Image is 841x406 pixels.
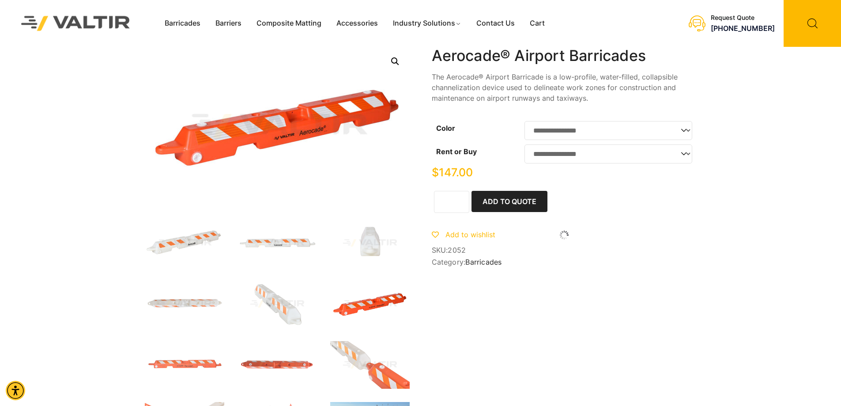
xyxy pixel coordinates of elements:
[145,47,410,206] img: Aerocade_Org_3Q
[432,166,473,179] bdi: 147.00
[471,191,547,212] button: Add to Quote
[238,280,317,328] img: A white traffic barrier with orange and white reflective stripes, designed for road safety and de...
[330,219,410,267] img: A white plastic container with a spout, featuring horizontal red stripes on the side.
[448,246,466,254] span: 2052
[387,53,403,69] a: Open this option
[238,341,317,389] img: An orange traffic barrier with white reflective stripes, designed for road safety and visibility.
[385,17,469,30] a: Industry Solutions
[329,17,385,30] a: Accessories
[711,14,775,22] div: Request Quote
[157,17,208,30] a: Barricades
[145,341,224,389] img: An orange traffic barrier with reflective white stripes, labeled "Aerocade," designed for safety ...
[330,341,410,389] img: Two interlocking traffic barriers, one white with orange stripes and one orange with white stripe...
[145,219,224,267] img: Aerocade_Nat_3Q-1.jpg
[208,17,249,30] a: Barriers
[432,246,697,254] span: SKU:
[238,219,317,267] img: A white safety barrier with orange reflective stripes and the brand name "Aerocade" printed on it.
[711,24,775,33] a: call (888) 496-3625
[436,124,455,133] label: Color
[145,280,224,328] img: text, letter
[432,258,697,266] span: Category:
[434,191,469,213] input: Product quantity
[432,72,697,103] p: The Aerocade® Airport Barricade is a low-profile, water-filled, collapsible channelization device...
[6,381,25,400] div: Accessibility Menu
[522,17,552,30] a: Cart
[432,47,697,65] h1: Aerocade® Airport Barricades
[465,258,502,266] a: Barricades
[436,147,477,156] label: Rent or Buy
[249,17,329,30] a: Composite Matting
[330,280,410,328] img: An orange traffic barrier with reflective white stripes, designed for safety and visibility.
[10,4,142,42] img: Valtir Rentals
[469,17,522,30] a: Contact Us
[432,166,439,179] span: $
